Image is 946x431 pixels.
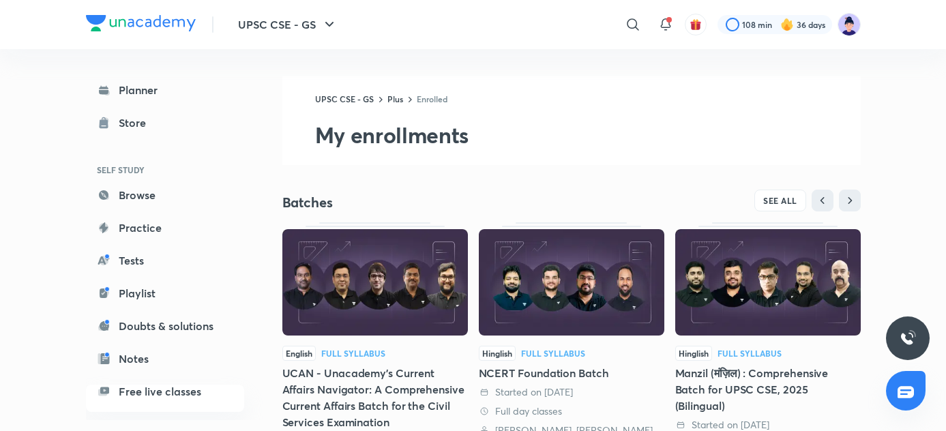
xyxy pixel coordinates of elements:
button: UPSC CSE - GS [230,11,346,38]
span: Hinglish [675,346,712,361]
a: Free live classes [86,378,244,405]
a: Planner [86,76,244,104]
img: Thumbnail [675,229,861,336]
a: UPSC CSE - GS [315,93,374,104]
div: NCERT Foundation Batch [479,365,664,381]
h2: My enrollments [315,121,861,149]
button: SEE ALL [754,190,806,211]
div: Full Syllabus [521,349,585,357]
img: ttu [900,330,916,346]
a: Tests [86,247,244,274]
img: streak [780,18,794,31]
span: Hinglish [479,346,516,361]
div: Started on 29 Jan 2024 [479,385,664,399]
div: UCAN - Unacademy’s Current Affairs Navigator: A Comprehensive Current Affairs Batch for the Civil... [282,365,468,430]
a: Browse [86,181,244,209]
img: Ravi Chalotra [838,13,861,36]
span: English [282,346,316,361]
div: Store [119,115,154,131]
span: SEE ALL [763,196,797,205]
div: Full Syllabus [718,349,782,357]
a: Practice [86,214,244,241]
img: Thumbnail [479,229,664,336]
img: Thumbnail [282,229,468,336]
img: Company Logo [86,15,196,31]
a: Doubts & solutions [86,312,244,340]
a: Playlist [86,280,244,307]
div: Manzil (मंज़िल) : Comprehensive Batch for UPSC CSE, 2025 (Bilingual) [675,365,861,414]
div: Full Syllabus [321,349,385,357]
img: avatar [690,18,702,31]
h6: SELF STUDY [86,158,244,181]
h4: Batches [282,194,572,211]
a: Notes [86,345,244,372]
a: Company Logo [86,15,196,35]
a: Plus [387,93,403,104]
button: avatar [685,14,707,35]
div: Full day classes [479,404,664,418]
a: Enrolled [417,93,447,104]
a: Store [86,109,244,136]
